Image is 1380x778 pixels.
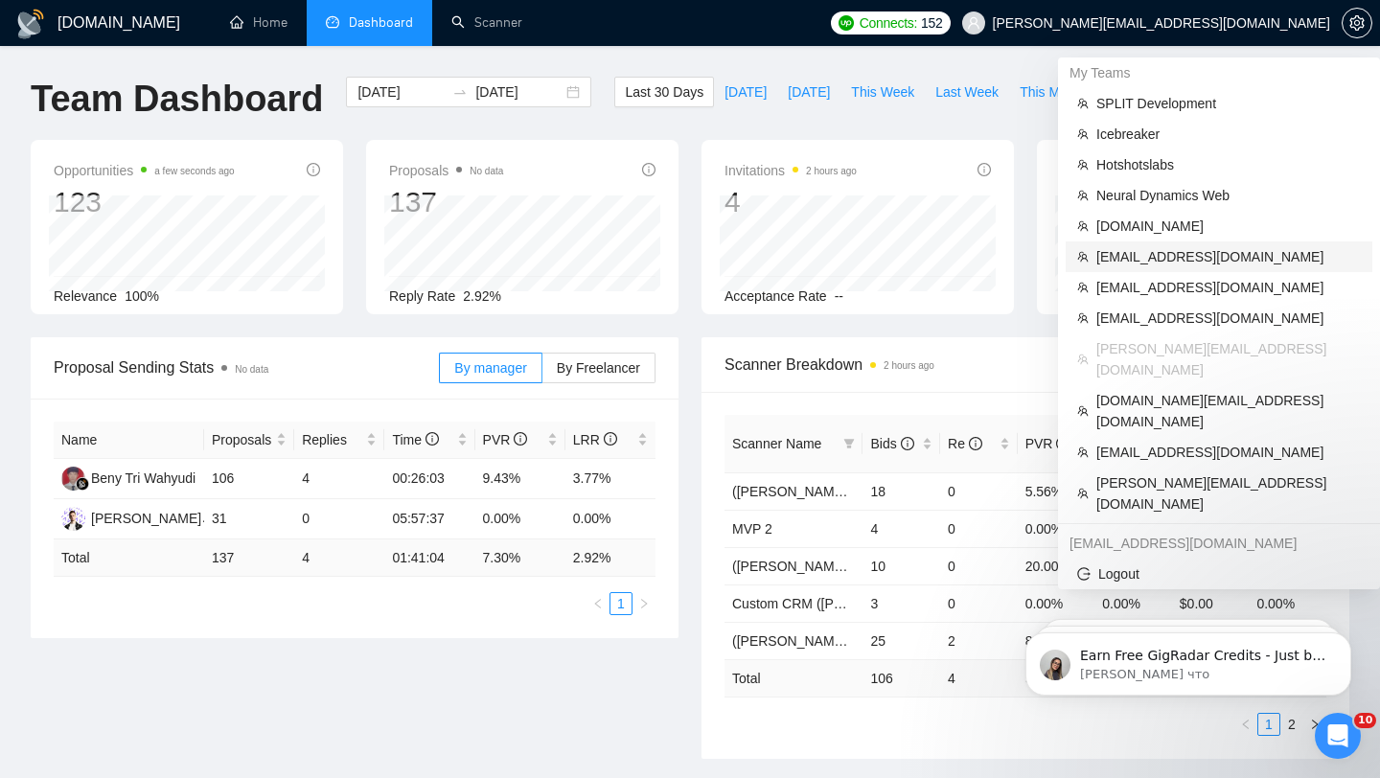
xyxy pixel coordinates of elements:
td: 0 [940,584,1018,622]
td: 0.00% [475,499,565,539]
button: Главная [300,8,336,44]
div: vladyslavsharahov@gmail.com [1058,528,1380,559]
div: Beny Tri Wahyudi [91,468,195,489]
th: Proposals [204,422,294,459]
a: ([PERSON_NAME]) AI 2 (добавить теги, заточить под АИ, сумо в кавер добавить) [732,559,1237,574]
li: Next Page [632,592,655,615]
h1: Team Dashboard [31,77,323,122]
span: filter [843,438,855,449]
span: swap-right [452,84,468,100]
span: Reply Rate [389,288,455,304]
td: 137 [204,539,294,577]
td: 3 [862,584,940,622]
span: team [1077,282,1089,293]
span: [PERSON_NAME][EMAIL_ADDRESS][DOMAIN_NAME] [1096,472,1361,515]
div: 123 [54,184,235,220]
span: Proposals [212,429,272,450]
span: 100% [125,288,159,304]
td: 5.56% [1018,472,1095,510]
img: gigradar-bm.png [76,477,89,491]
button: Средство выбора GIF-файла [60,628,76,643]
img: OC [61,507,85,531]
span: Neural Dynamics Web [1096,185,1361,206]
li: 1 [609,592,632,615]
span: 2.92% [463,288,501,304]
time: a few seconds ago [154,166,234,176]
td: 0.00% [1018,510,1095,547]
span: team [1077,446,1089,458]
span: Proposal Sending Stats [54,355,439,379]
span: No data [235,364,268,375]
td: 106 [204,459,294,499]
button: Отправить сообщение… [329,620,359,651]
span: This Month [1020,81,1086,103]
th: Name [54,422,204,459]
h1: Nazar [93,10,137,24]
span: SPLIT Development [1096,93,1361,114]
td: 0 [940,510,1018,547]
img: BT [61,467,85,491]
td: Total [724,659,862,697]
li: Previous Page [586,592,609,615]
td: 2 [940,622,1018,659]
span: Acceptance Rate [724,288,827,304]
td: 4 [294,459,384,499]
span: team [1077,488,1089,499]
span: Dashboard [349,14,413,31]
td: Total [54,539,204,577]
a: BTBeny Tri Wahyudi [61,469,195,485]
span: 152 [921,12,942,34]
button: [DATE] [777,77,840,107]
iframe: To enrich screen reader interactions, please activate Accessibility in Grammarly extension settings [1315,713,1361,759]
img: upwork-logo.png [839,15,854,31]
textarea: Ваше сообщение... [16,587,367,620]
a: searchScanner [451,14,522,31]
span: [DATE] [724,81,767,103]
span: left [592,598,604,609]
span: logout [1077,567,1091,581]
button: This Month [1009,77,1096,107]
span: team [1077,220,1089,232]
td: 00:26:03 [384,459,474,499]
td: 4 [862,510,940,547]
input: End date [475,81,563,103]
span: [EMAIL_ADDRESS][DOMAIN_NAME] [1096,442,1361,463]
td: 0.00% [1018,584,1095,622]
div: удалил Вас из 3 команд, поскажите, если проблемы с логином все еще будут [15,543,314,623]
time: 2 hours ago [806,166,857,176]
span: team [1077,405,1089,417]
span: LRR [573,432,617,447]
button: This Week [840,77,925,107]
span: [EMAIL_ADDRESS][DOMAIN_NAME] [1096,277,1361,298]
span: [DATE] [788,81,830,103]
div: удалил Вас из 3 команд, поскажите, если проблемы с логином все еще будут [31,555,299,611]
span: This Week [851,81,914,103]
span: info-circle [642,163,655,176]
a: homeHome [230,14,287,31]
span: info-circle [901,437,914,450]
span: Opportunities [54,159,235,182]
div: danynameua [PERSON_NAME].olefir [203,435,353,472]
span: -- [835,288,843,304]
td: 9.43% [475,459,565,499]
td: 31 [204,499,294,539]
td: 0 [294,499,384,539]
span: filter [839,429,859,458]
span: [EMAIL_ADDRESS][DOMAIN_NAME] [1096,308,1361,329]
span: Scanner Name [732,436,821,451]
span: team [1077,354,1089,365]
span: [DOMAIN_NAME][EMAIL_ADDRESS][DOMAIN_NAME] [1096,390,1361,432]
th: Replies [294,422,384,459]
span: PVR [1025,436,1070,451]
div: [PERSON_NAME].yourrnd [170,486,368,528]
div: Закрыть [336,8,371,42]
button: Last 30 Days [614,77,714,107]
td: 05:57:37 [384,499,474,539]
td: 0.00% [565,499,655,539]
span: Relevance [54,288,117,304]
td: 18 [862,472,940,510]
span: Hotshotslabs [1096,154,1361,175]
div: [PERSON_NAME] [91,508,201,529]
